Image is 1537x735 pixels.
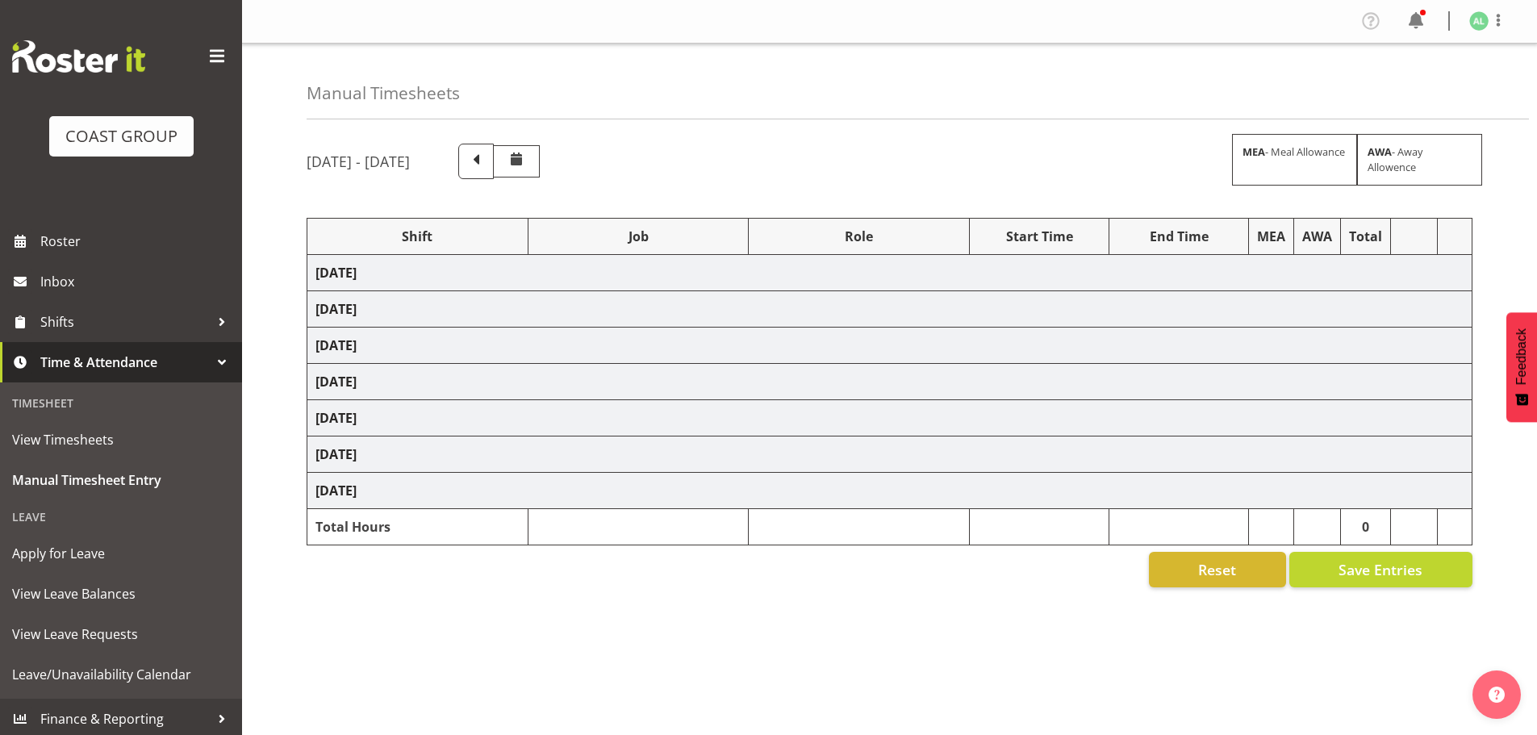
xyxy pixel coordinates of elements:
img: Rosterit website logo [12,40,145,73]
button: Feedback - Show survey [1506,312,1537,422]
div: Start Time [978,227,1101,246]
div: Job [537,227,741,246]
span: View Leave Balances [12,582,230,606]
strong: MEA [1243,144,1265,159]
td: [DATE] [307,291,1472,328]
span: Finance & Reporting [40,707,210,731]
div: COAST GROUP [65,124,178,148]
span: Time & Attendance [40,350,210,374]
a: View Leave Requests [4,614,238,654]
button: Save Entries [1289,552,1472,587]
div: Timesheet [4,386,238,420]
a: Leave/Unavailability Calendar [4,654,238,695]
div: MEA [1257,227,1285,246]
td: [DATE] [307,255,1472,291]
a: View Leave Balances [4,574,238,614]
span: Feedback [1514,328,1529,385]
td: [DATE] [307,473,1472,509]
div: - Away Allowence [1357,134,1482,186]
div: AWA [1302,227,1332,246]
img: annie-lister1125.jpg [1469,11,1489,31]
td: 0 [1341,509,1391,545]
img: help-xxl-2.png [1489,687,1505,703]
span: Manual Timesheet Entry [12,468,230,492]
div: - Meal Allowance [1232,134,1357,186]
button: Reset [1149,552,1286,587]
a: View Timesheets [4,420,238,460]
span: Roster [40,229,234,253]
a: Manual Timesheet Entry [4,460,238,500]
span: Leave/Unavailability Calendar [12,662,230,687]
a: Apply for Leave [4,533,238,574]
span: View Timesheets [12,428,230,452]
span: Apply for Leave [12,541,230,566]
td: Total Hours [307,509,528,545]
div: Role [757,227,961,246]
h4: Manual Timesheets [307,84,460,102]
div: Total [1349,227,1382,246]
td: [DATE] [307,436,1472,473]
div: Leave [4,500,238,533]
strong: AWA [1368,144,1392,159]
td: [DATE] [307,400,1472,436]
td: [DATE] [307,328,1472,364]
td: [DATE] [307,364,1472,400]
span: View Leave Requests [12,622,230,646]
div: End Time [1117,227,1240,246]
span: Inbox [40,269,234,294]
span: Save Entries [1339,559,1422,580]
div: Shift [315,227,520,246]
span: Reset [1198,559,1236,580]
h5: [DATE] - [DATE] [307,152,410,170]
span: Shifts [40,310,210,334]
